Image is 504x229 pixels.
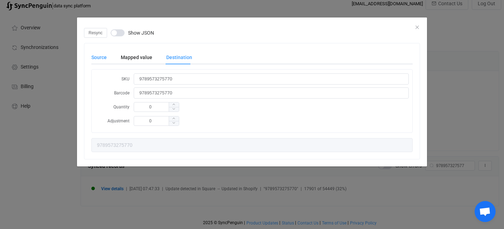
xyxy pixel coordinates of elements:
button: Resync [84,28,107,38]
div: Source [91,50,114,64]
button: Close [414,24,420,31]
div: dialog [77,17,427,166]
a: Open chat [475,201,496,222]
div: Destination [159,50,192,64]
span: Adjustment [107,119,129,123]
span: Quantity [113,105,129,109]
span: Barcode [114,91,129,95]
span: SKU [121,77,129,81]
div: Mapped value [114,50,159,64]
span: Show JSON [128,30,154,35]
span: Resync [89,30,103,35]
